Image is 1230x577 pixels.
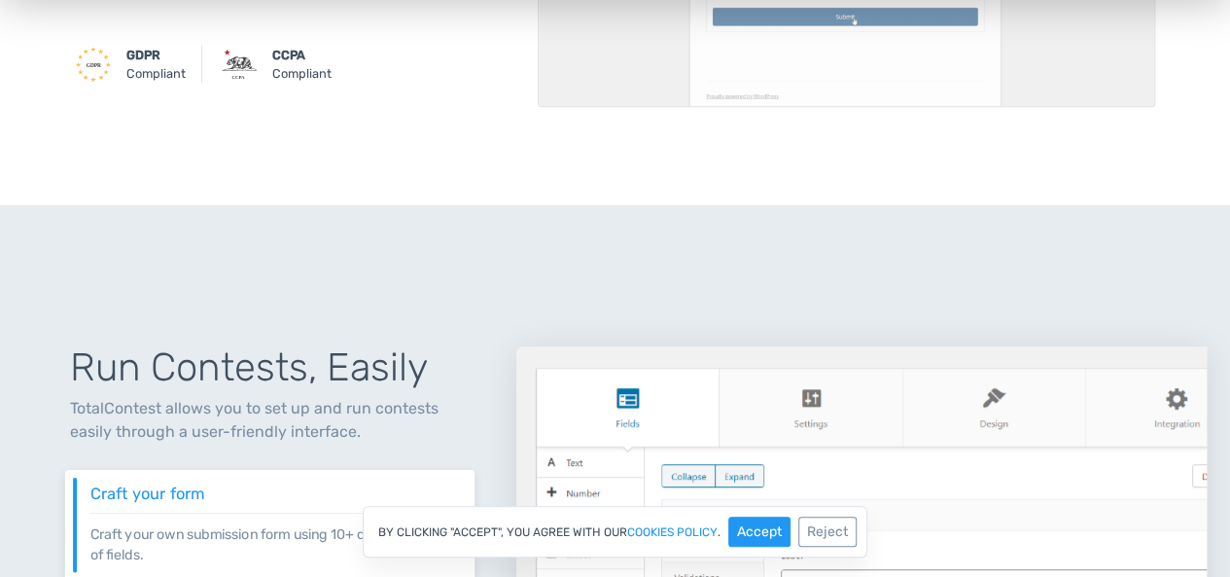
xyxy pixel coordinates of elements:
[126,48,160,62] strong: GDPR
[272,48,305,62] strong: CCPA
[70,346,470,389] h1: Run Contests, Easily
[76,47,111,82] img: GDPR
[272,46,332,83] small: Compliant
[222,47,257,82] img: CCPA
[627,526,718,538] a: cookies policy
[70,397,470,444] p: TotalContest allows you to set up and run contests easily through a user-friendly interface.
[89,485,459,502] h6: Craft your form
[363,506,867,558] div: By clicking "Accept", you agree with our .
[728,517,791,547] button: Accept
[126,46,186,83] small: Compliant
[798,517,857,547] button: Reject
